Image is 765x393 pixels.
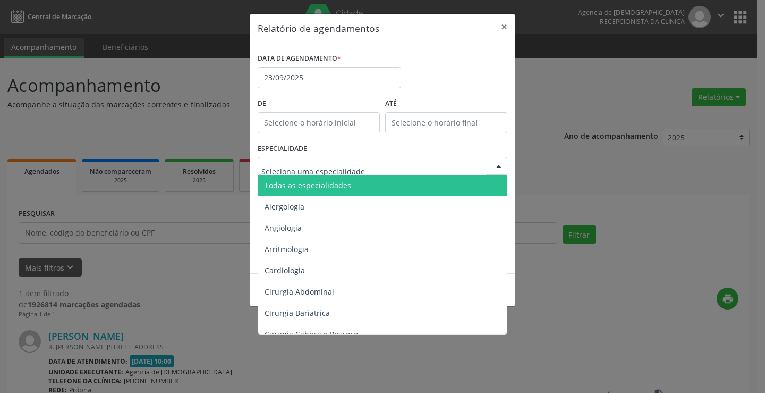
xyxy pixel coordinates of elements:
[261,161,486,182] input: Seleciona uma especialidade
[258,51,341,67] label: DATA DE AGENDAMENTO
[265,244,309,254] span: Arritmologia
[265,180,351,190] span: Todas as especialidades
[258,112,380,133] input: Selecione o horário inicial
[258,67,401,88] input: Selecione uma data ou intervalo
[494,14,515,40] button: Close
[265,223,302,233] span: Angiologia
[385,96,507,112] label: ATÉ
[265,202,304,212] span: Alergologia
[265,329,358,339] span: Cirurgia Cabeça e Pescoço
[258,21,379,35] h5: Relatório de agendamentos
[258,141,307,157] label: ESPECIALIDADE
[258,96,380,112] label: De
[265,308,330,318] span: Cirurgia Bariatrica
[385,112,507,133] input: Selecione o horário final
[265,287,334,297] span: Cirurgia Abdominal
[265,265,305,275] span: Cardiologia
